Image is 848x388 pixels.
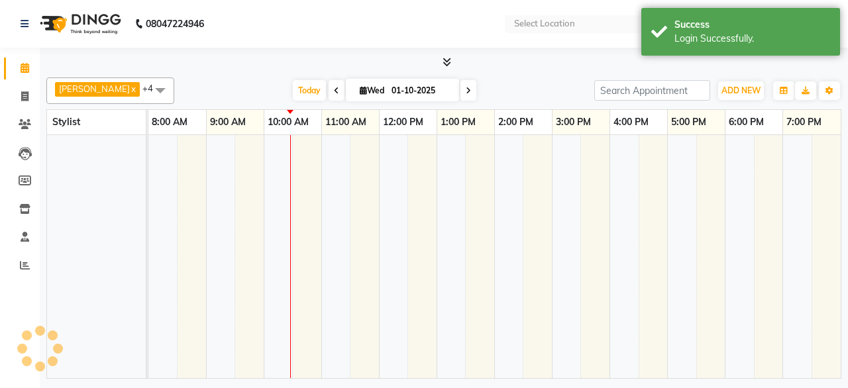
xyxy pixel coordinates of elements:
[718,81,764,100] button: ADD NEW
[207,113,249,132] a: 9:00 AM
[293,80,326,101] span: Today
[146,5,204,42] b: 08047224946
[380,113,427,132] a: 12:00 PM
[514,17,575,30] div: Select Location
[388,81,454,101] input: 2025-10-01
[142,83,163,93] span: +4
[495,113,537,132] a: 2:00 PM
[674,18,830,32] div: Success
[356,85,388,95] span: Wed
[553,113,594,132] a: 3:00 PM
[783,113,825,132] a: 7:00 PM
[264,113,312,132] a: 10:00 AM
[721,85,761,95] span: ADD NEW
[725,113,767,132] a: 6:00 PM
[148,113,191,132] a: 8:00 AM
[594,80,710,101] input: Search Appointment
[59,83,130,94] span: [PERSON_NAME]
[674,32,830,46] div: Login Successfully.
[668,113,710,132] a: 5:00 PM
[52,116,80,128] span: Stylist
[34,5,125,42] img: logo
[437,113,479,132] a: 1:00 PM
[130,83,136,94] a: x
[322,113,370,132] a: 11:00 AM
[610,113,652,132] a: 4:00 PM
